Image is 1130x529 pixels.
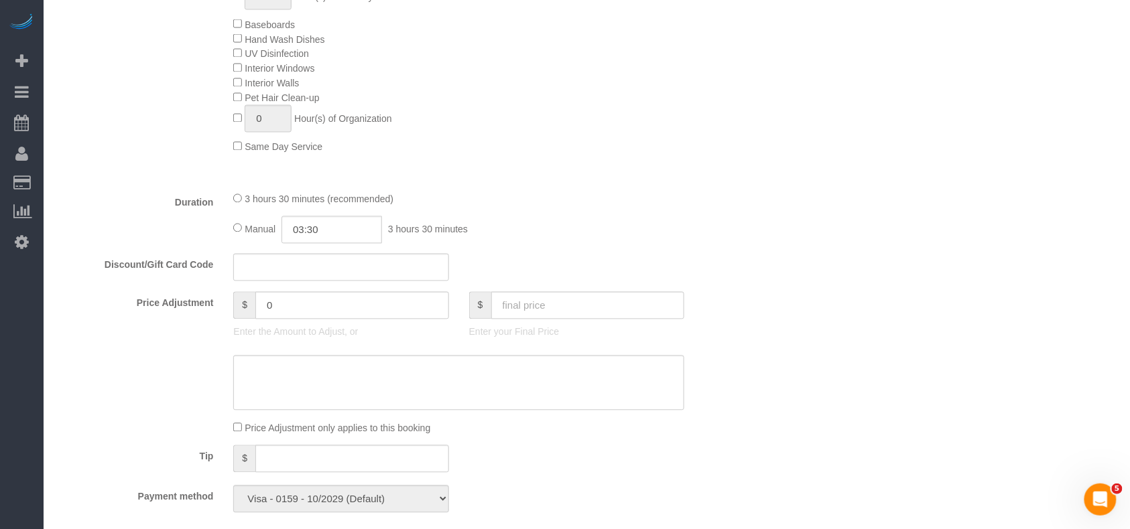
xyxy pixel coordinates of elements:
[245,423,430,434] span: Price Adjustment only applies to this booking
[245,224,275,234] span: Manual
[294,114,392,125] span: Hour(s) of Organization
[469,292,491,319] span: $
[47,192,223,210] label: Duration
[245,49,309,60] span: UV Disinfection
[245,194,393,205] span: 3 hours 30 minutes (recommended)
[245,34,324,45] span: Hand Wash Dishes
[469,325,684,339] p: Enter your Final Price
[245,142,322,153] span: Same Day Service
[1084,483,1117,516] iframe: Intercom live chat
[245,64,314,74] span: Interior Windows
[8,13,35,32] img: Automaid Logo
[47,254,223,272] label: Discount/Gift Card Code
[388,224,468,234] span: 3 hours 30 minutes
[491,292,685,319] input: final price
[245,78,299,89] span: Interior Walls
[47,292,223,310] label: Price Adjustment
[47,445,223,463] label: Tip
[1112,483,1123,494] span: 5
[233,292,255,319] span: $
[233,325,448,339] p: Enter the Amount to Adjust, or
[233,445,255,473] span: $
[245,19,295,30] span: Baseboards
[47,485,223,504] label: Payment method
[245,93,319,104] span: Pet Hair Clean-up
